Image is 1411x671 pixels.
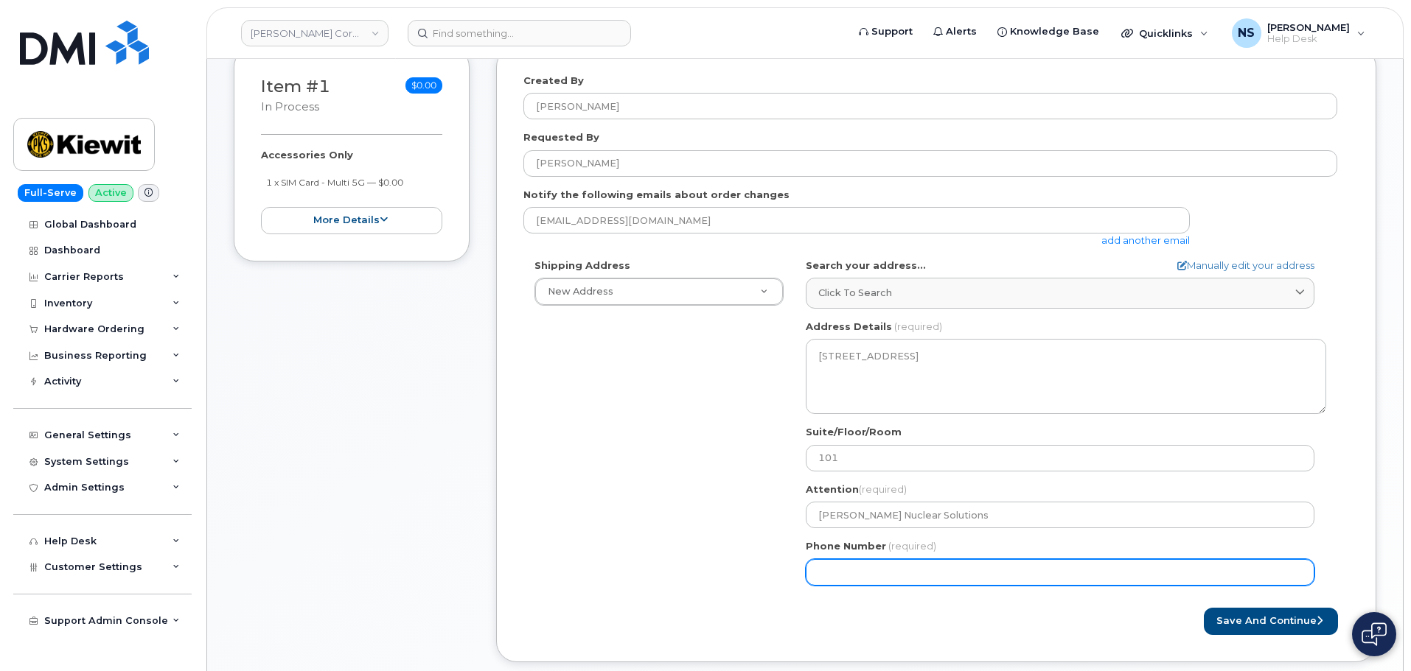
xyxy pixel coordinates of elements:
span: Help Desk [1267,33,1350,45]
strong: Accessories Only [261,149,353,161]
span: New Address [548,286,613,297]
label: Phone Number [806,539,886,553]
label: Created By [523,74,584,88]
label: Shipping Address [534,259,630,273]
div: Quicklinks [1111,18,1219,48]
input: Find something... [408,20,631,46]
label: Notify the following emails about order changes [523,188,790,202]
a: Click to search [806,278,1314,308]
div: Noah Shelton [1222,18,1376,48]
span: NS [1238,24,1255,42]
span: (required) [894,320,942,332]
button: more details [261,207,442,234]
button: Save and Continue [1204,608,1338,635]
input: Example: john@appleseed.com [523,207,1190,233]
a: Kiewit Corporation [241,20,389,46]
small: in process [261,100,319,113]
label: Address Details [806,320,892,334]
small: 1 x SIM Card - Multi 5G — $0.00 [266,177,403,188]
span: $0.00 [405,77,442,94]
span: Quicklinks [1139,27,1193,39]
label: Search your address... [806,259,926,273]
label: Suite/Floor/Room [806,425,902,439]
label: Attention [806,482,907,496]
input: Example: John Smith [523,150,1337,177]
h3: Item #1 [261,77,330,115]
a: Alerts [923,17,987,46]
a: New Address [535,278,783,305]
input: optional, leave blank if not needed [806,445,1314,471]
a: Manually edit your address [1177,259,1314,273]
span: (required) [859,483,907,495]
img: Open chat [1362,622,1387,646]
span: Support [871,24,913,39]
span: Click to search [818,286,892,300]
label: Requested By [523,130,599,144]
span: Alerts [946,24,977,39]
span: (required) [888,540,936,552]
a: Support [849,17,923,46]
a: add another email [1101,234,1190,246]
span: Knowledge Base [1010,24,1099,39]
a: Knowledge Base [987,17,1109,46]
span: [PERSON_NAME] [1267,21,1350,33]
